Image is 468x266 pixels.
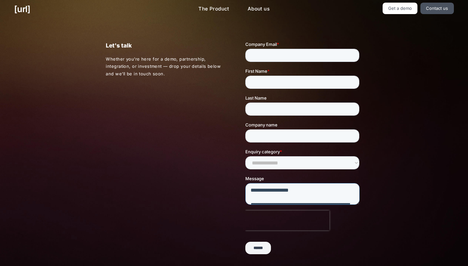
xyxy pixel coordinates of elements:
[193,3,234,15] a: The Product
[106,55,223,78] p: Whether you’re here for a demo, partnership, integration, or investment — drop your details below...
[106,41,222,50] p: Let's talk
[383,3,418,14] a: Get a demo
[242,3,275,15] a: About us
[14,3,30,15] a: [URL]
[420,3,454,14] a: Contact us
[245,41,362,260] iframe: Form 0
